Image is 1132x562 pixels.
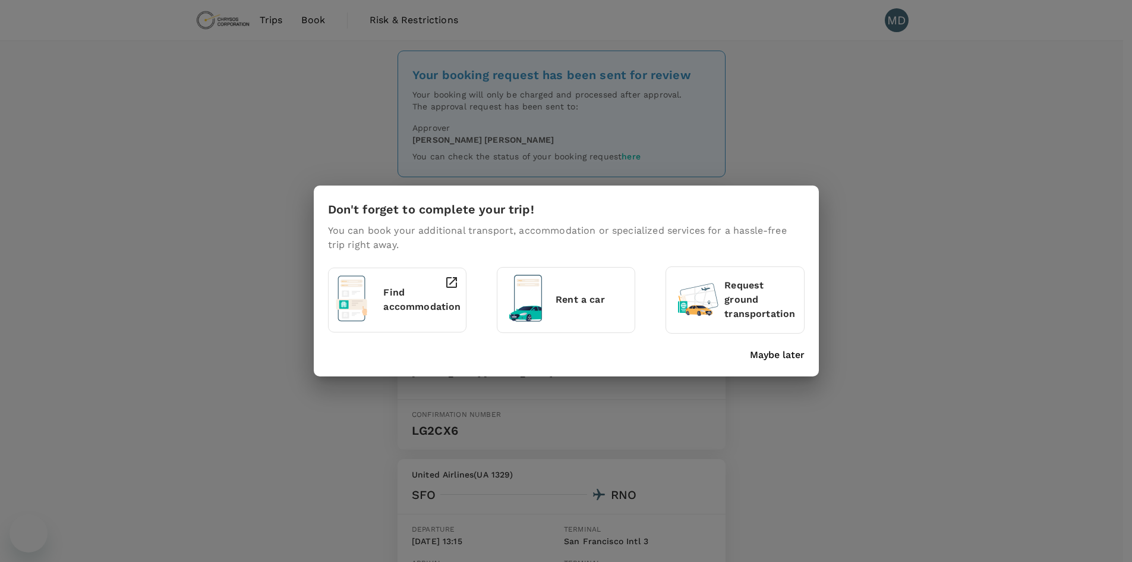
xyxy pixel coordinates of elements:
button: Maybe later [750,348,805,362]
p: Rent a car [556,293,628,307]
p: Request ground transportation [724,278,796,321]
h6: Don't forget to complete your trip! [328,200,534,219]
p: You can book your additional transport, accommodation or specialized services for a hassle-free t... [328,224,805,252]
p: Find accommodation [383,285,461,314]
